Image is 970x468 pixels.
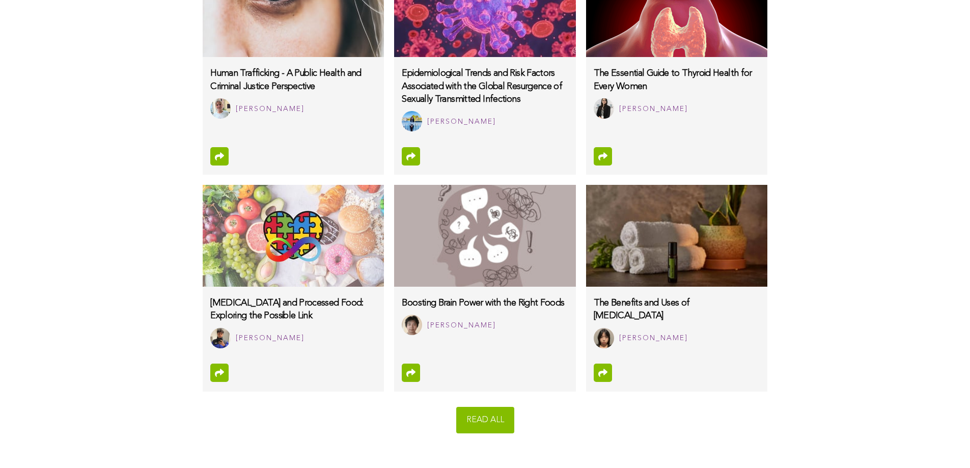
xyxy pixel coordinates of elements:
[456,407,514,433] a: READ ALL
[394,185,575,287] img: boosting-brain-power-with-the-right-foods
[402,297,568,310] h3: Boosting Brain Power with the Right Foods
[203,287,384,355] a: [MEDICAL_DATA] and Processed Food: Exploring the Possible Link Mubtasim Hossain [PERSON_NAME]
[210,328,231,348] img: Mubtasim Hossain
[594,328,614,348] img: Hung Lam
[619,103,688,116] div: [PERSON_NAME]
[427,319,496,332] div: [PERSON_NAME]
[594,98,614,119] img: Krupa Patel
[919,419,970,468] iframe: Chat Widget
[236,332,304,345] div: [PERSON_NAME]
[919,419,970,468] div: Widget chat
[210,297,376,322] h3: [MEDICAL_DATA] and Processed Food: Exploring the Possible Link
[586,185,767,287] img: the-benefits-and-uses-of-tea-tree-oil
[586,287,767,355] a: The Benefits and Uses of [MEDICAL_DATA] Hung Lam [PERSON_NAME]
[210,98,231,119] img: Katy Dunham
[402,315,422,335] img: Max Shi
[594,297,760,322] h3: The Benefits and Uses of [MEDICAL_DATA]
[203,57,384,126] a: Human Trafficking - A Public Health and Criminal Justice Perspective Katy Dunham [PERSON_NAME]
[594,67,760,93] h3: The Essential Guide to Thyroid Health for Every Women
[402,111,422,131] img: Jeeval Aneesha Kotla
[394,287,575,343] a: Boosting Brain Power with the Right Foods Max Shi [PERSON_NAME]
[203,185,384,287] img: autism-and-processed-food-exploring-the-possible-link
[236,103,304,116] div: [PERSON_NAME]
[586,57,767,126] a: The Essential Guide to Thyroid Health for Every Women Krupa Patel [PERSON_NAME]
[619,332,688,345] div: [PERSON_NAME]
[394,57,575,139] a: Epidemiological Trends and Risk Factors Associated with the Global Resurgence of Sexually Transmi...
[427,116,496,128] div: [PERSON_NAME]
[210,67,376,93] h3: Human Trafficking - A Public Health and Criminal Justice Perspective
[402,67,568,106] h3: Epidemiological Trends and Risk Factors Associated with the Global Resurgence of Sexually Transmi...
